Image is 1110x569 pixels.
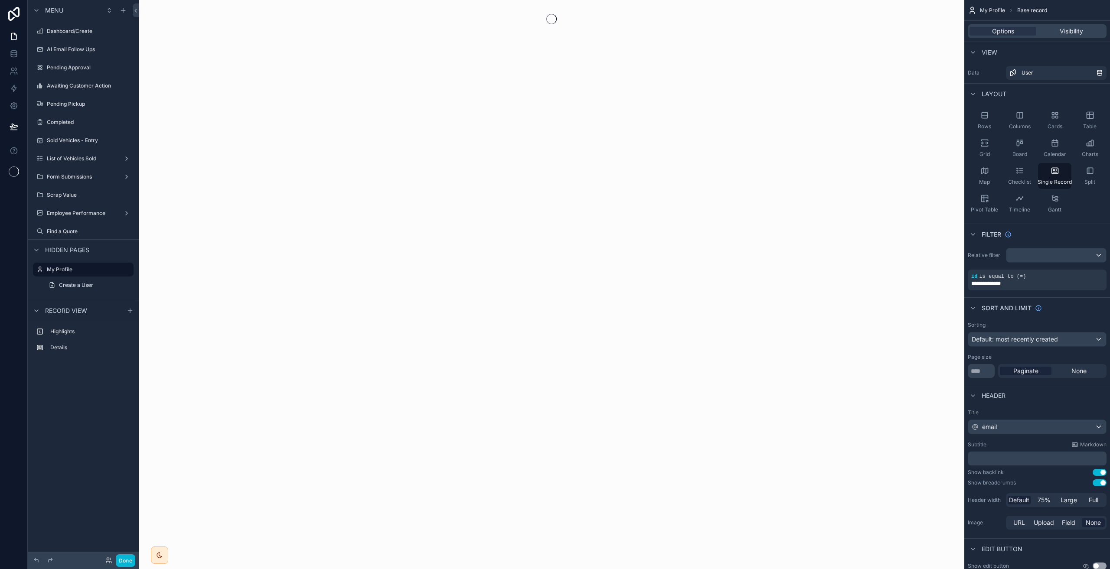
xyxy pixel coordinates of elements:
[968,107,1001,133] button: Rows
[968,409,1107,416] label: Title
[1071,441,1107,448] a: Markdown
[968,452,1107,465] div: scrollable content
[33,206,134,220] a: Employee Performance
[1003,163,1036,189] button: Checklist
[1044,151,1066,158] span: Calendar
[33,24,134,38] a: Dashboard/Create
[971,273,977,280] span: id
[1073,107,1107,133] button: Table
[1071,367,1087,375] span: None
[43,278,134,292] a: Create a User
[45,306,87,315] span: Record view
[33,224,134,238] a: Find a Quote
[28,321,139,363] div: scrollable content
[1073,163,1107,189] button: Split
[33,79,134,93] a: Awaiting Customer Action
[968,163,1001,189] button: Map
[972,335,1058,343] span: Default: most recently created
[968,479,1016,486] div: Show breadcrumbs
[1083,123,1097,130] span: Table
[1060,27,1083,36] span: Visibility
[1048,206,1061,213] span: Gantt
[47,155,120,162] label: List of Vehicles Sold
[45,246,89,254] span: Hidden pages
[979,179,990,185] span: Map
[968,69,1002,76] label: Data
[1009,206,1030,213] span: Timeline
[968,469,1004,476] div: Show backlink
[50,344,130,351] label: Details
[47,101,132,107] label: Pending Pickup
[1048,123,1062,130] span: Cards
[47,210,120,217] label: Employee Performance
[1038,135,1071,161] button: Calendar
[33,152,134,166] a: List of Vehicles Sold
[50,328,130,335] label: Highlights
[979,151,990,158] span: Grid
[1073,135,1107,161] button: Charts
[1009,496,1029,504] span: Default
[1038,163,1071,189] button: Single Record
[1062,518,1075,527] span: Field
[968,519,1002,526] label: Image
[982,230,1001,239] span: Filter
[1086,518,1101,527] span: None
[116,554,135,567] button: Done
[968,332,1107,347] button: Default: most recently created
[1006,66,1107,80] a: User
[1022,69,1033,76] span: User
[982,545,1022,553] span: Edit button
[1061,496,1077,504] span: Large
[1089,496,1098,504] span: Full
[992,27,1014,36] span: Options
[982,48,997,57] span: View
[1038,496,1051,504] span: 75%
[968,135,1001,161] button: Grid
[982,90,1006,98] span: Layout
[1084,179,1095,185] span: Split
[1038,191,1071,217] button: Gantt
[968,322,986,328] label: Sorting
[33,188,134,202] a: Scrap Value
[33,42,134,56] a: AI Email Follow Ups
[47,228,132,235] label: Find a Quote
[971,206,998,213] span: Pivot Table
[968,252,1002,259] label: Relative filter
[982,304,1032,312] span: Sort And Limit
[47,266,128,273] label: My Profile
[982,423,997,431] span: email
[33,115,134,129] a: Completed
[980,7,1005,14] span: My Profile
[47,28,132,35] label: Dashboard/Create
[1017,7,1047,14] span: Base record
[968,497,1002,504] label: Header width
[1012,151,1027,158] span: Board
[1008,179,1031,185] span: Checklist
[47,82,132,89] label: Awaiting Customer Action
[979,273,1026,280] span: is equal to (=)
[1038,179,1072,185] span: Single Record
[1082,151,1098,158] span: Charts
[1038,107,1071,133] button: Cards
[1003,107,1036,133] button: Columns
[47,119,132,126] label: Completed
[33,133,134,147] a: Sold Vehicles - Entry
[1013,518,1025,527] span: URL
[1003,191,1036,217] button: Timeline
[1080,441,1107,448] span: Markdown
[968,419,1107,434] button: email
[33,97,134,111] a: Pending Pickup
[47,137,132,144] label: Sold Vehicles - Entry
[47,64,132,71] label: Pending Approval
[982,391,1006,400] span: Header
[978,123,991,130] span: Rows
[47,173,120,180] label: Form Submissions
[1013,367,1038,375] span: Paginate
[33,61,134,75] a: Pending Approval
[1009,123,1031,130] span: Columns
[968,441,986,448] label: Subtitle
[968,191,1001,217] button: Pivot Table
[59,282,93,289] span: Create a User
[33,170,134,184] a: Form Submissions
[47,192,132,198] label: Scrap Value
